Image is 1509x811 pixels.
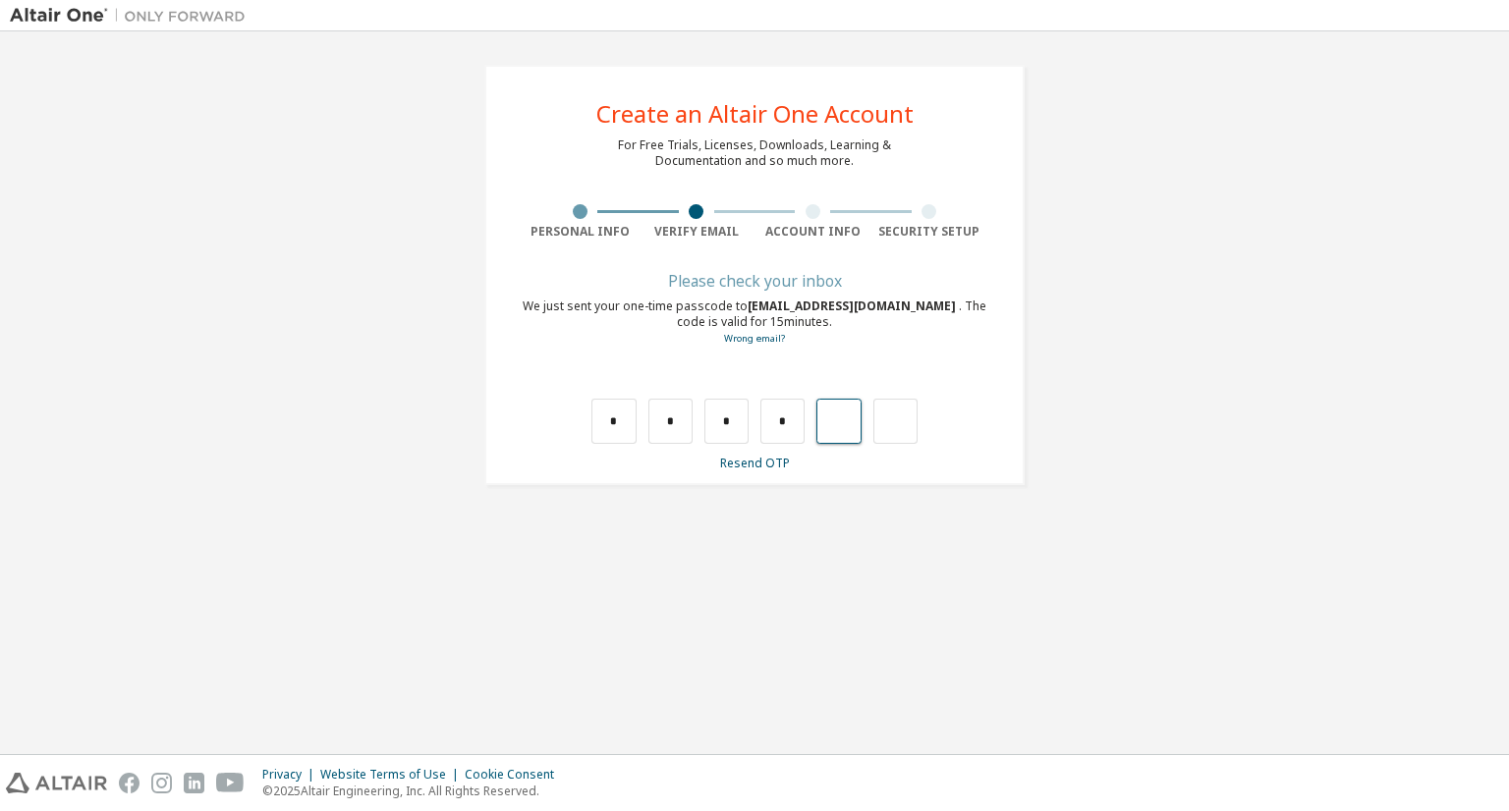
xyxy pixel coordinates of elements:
img: instagram.svg [151,773,172,793]
img: facebook.svg [119,773,140,793]
div: Website Terms of Use [320,767,465,783]
div: Cookie Consent [465,767,566,783]
p: © 2025 Altair Engineering, Inc. All Rights Reserved. [262,783,566,799]
img: youtube.svg [216,773,245,793]
div: Verify Email [639,224,755,240]
img: linkedin.svg [184,773,204,793]
div: Account Info [754,224,871,240]
img: Altair One [10,6,255,26]
div: For Free Trials, Licenses, Downloads, Learning & Documentation and so much more. [618,137,891,169]
a: Go back to the registration form [724,332,785,345]
span: [EMAIL_ADDRESS][DOMAIN_NAME] [748,297,959,314]
div: Create an Altair One Account [596,102,914,126]
img: altair_logo.svg [6,773,107,793]
a: Resend OTP [720,455,790,471]
div: Privacy [262,767,320,783]
div: Security Setup [871,224,988,240]
div: Please check your inbox [522,275,987,287]
div: We just sent your one-time passcode to . The code is valid for 15 minutes. [522,298,987,347]
div: Personal Info [522,224,639,240]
